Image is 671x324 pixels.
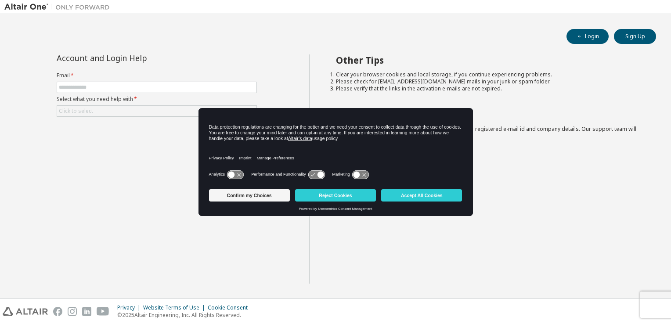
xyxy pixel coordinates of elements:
p: © 2025 Altair Engineering, Inc. All Rights Reserved. [117,311,253,319]
li: Please check for [EMAIL_ADDRESS][DOMAIN_NAME] mails in your junk or spam folder. [336,78,641,85]
span: with a brief description of the problem, your registered e-mail id and company details. Our suppo... [336,125,636,140]
div: Click to select [57,106,256,116]
li: Please verify that the links in the activation e-mails are not expired. [336,85,641,92]
label: Email [57,72,257,79]
img: youtube.svg [97,307,109,316]
div: Privacy [117,304,143,311]
img: linkedin.svg [82,307,91,316]
div: Cookie Consent [208,304,253,311]
h2: Other Tips [336,54,641,66]
button: Login [566,29,609,44]
img: instagram.svg [68,307,77,316]
img: Altair One [4,3,114,11]
div: Click to select [59,108,93,115]
div: Account and Login Help [57,54,217,61]
li: Clear your browser cookies and local storage, if you continue experiencing problems. [336,71,641,78]
div: Website Terms of Use [143,304,208,311]
h2: Not sure how to login? [336,109,641,120]
button: Sign Up [614,29,656,44]
label: Select what you need help with [57,96,257,103]
img: altair_logo.svg [3,307,48,316]
img: facebook.svg [53,307,62,316]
